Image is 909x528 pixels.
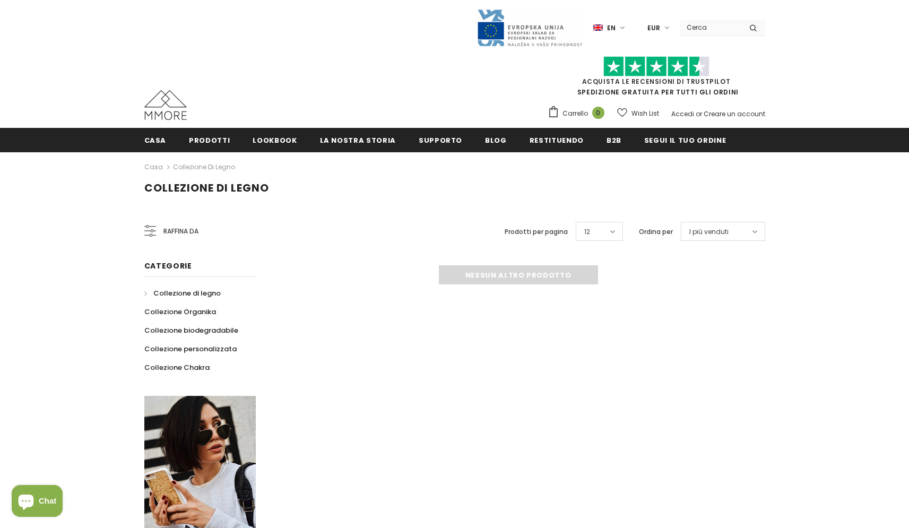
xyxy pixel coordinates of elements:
a: Javni Razpis [477,23,583,32]
span: Categorie [144,261,192,271]
a: Collezione Organika [144,302,216,321]
span: Raffina da [163,226,198,237]
span: I più venduti [689,227,729,237]
a: Collezione biodegradabile [144,321,238,340]
span: Carrello [562,108,588,119]
span: 0 [592,107,604,119]
a: Wish List [617,104,659,123]
inbox-online-store-chat: Shopify online store chat [8,485,66,520]
a: Collezione di legno [173,162,235,171]
input: Search Site [680,20,741,35]
a: Creare un account [704,109,765,118]
span: Segui il tuo ordine [644,135,726,145]
a: Lookbook [253,128,297,152]
span: Collezione biodegradabile [144,325,238,335]
span: Collezione personalizzata [144,344,237,354]
span: Collezione Chakra [144,362,210,373]
a: Restituendo [530,128,584,152]
a: Blog [485,128,507,152]
a: Accedi [671,109,694,118]
img: Casi MMORE [144,90,187,120]
span: or [696,109,702,118]
span: Collezione di legno [144,180,269,195]
label: Ordina per [639,227,673,237]
a: La nostra storia [320,128,396,152]
a: Casa [144,161,163,174]
a: Acquista le recensioni di TrustPilot [582,77,731,86]
a: B2B [607,128,621,152]
label: Prodotti per pagina [505,227,568,237]
span: Wish List [631,108,659,119]
span: Collezione di legno [153,288,221,298]
a: Collezione Chakra [144,358,210,377]
a: Casa [144,128,167,152]
span: SPEDIZIONE GRATUITA PER TUTTI GLI ORDINI [548,61,765,97]
a: supporto [419,128,462,152]
a: Segui il tuo ordine [644,128,726,152]
a: Collezione di legno [144,284,221,302]
img: Javni Razpis [477,8,583,47]
img: i-lang-1.png [593,23,603,32]
span: supporto [419,135,462,145]
span: Restituendo [530,135,584,145]
span: Lookbook [253,135,297,145]
img: Fidati di Pilot Stars [603,56,709,77]
span: Prodotti [189,135,230,145]
span: Blog [485,135,507,145]
span: en [607,23,616,33]
span: B2B [607,135,621,145]
span: Casa [144,135,167,145]
span: Collezione Organika [144,307,216,317]
span: La nostra storia [320,135,396,145]
a: Collezione personalizzata [144,340,237,358]
span: 12 [584,227,590,237]
a: Prodotti [189,128,230,152]
a: Carrello 0 [548,106,610,122]
span: EUR [647,23,660,33]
